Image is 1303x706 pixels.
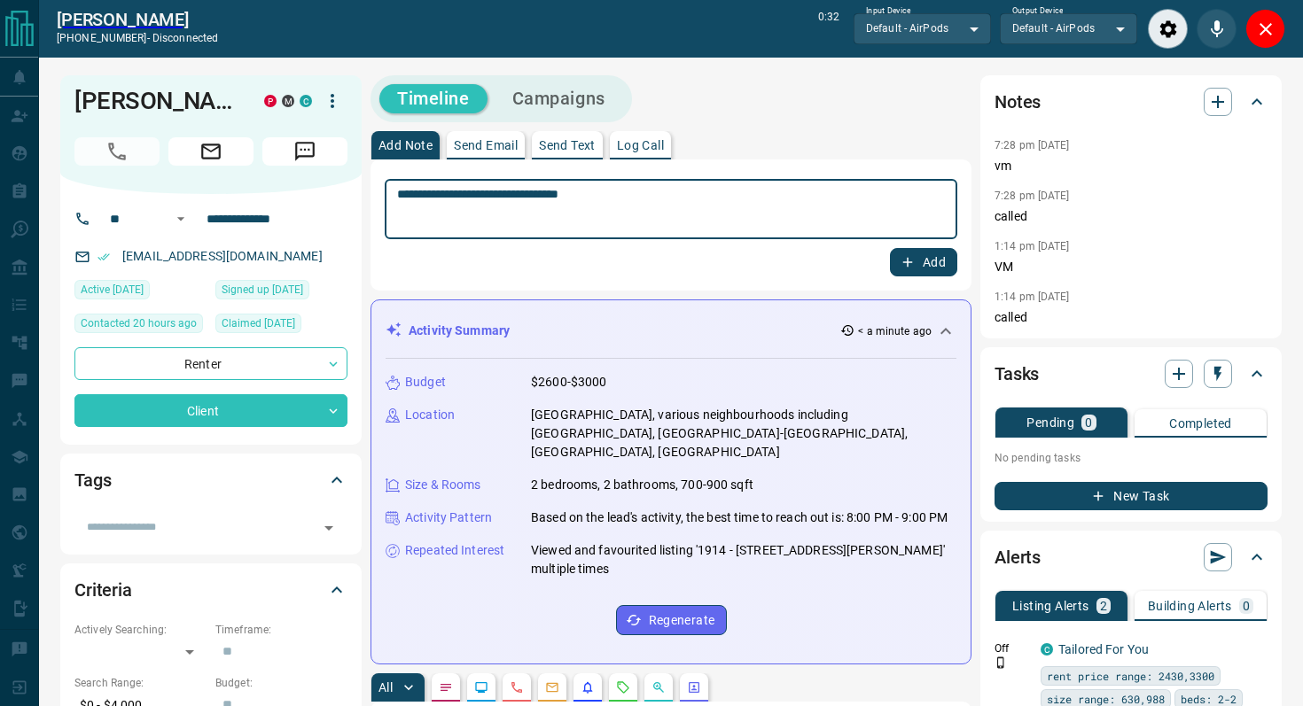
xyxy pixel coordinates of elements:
[531,476,753,494] p: 2 bedrooms, 2 bathrooms, 700-900 sqft
[1085,416,1092,429] p: 0
[995,360,1039,388] h2: Tasks
[545,680,559,694] svg: Emails
[386,314,956,347] div: Activity Summary< a minute ago
[539,139,596,151] p: Send Text
[995,190,1070,202] p: 7:28 pm [DATE]
[1245,9,1285,49] div: Close
[995,640,1030,656] p: Off
[74,137,160,166] span: Call
[995,139,1070,151] p: 7:28 pm [DATE]
[282,95,294,107] div: mrloft.ca
[1000,13,1137,43] div: Default - AirPods
[531,541,956,578] p: Viewed and favourited listing '1914 - [STREET_ADDRESS][PERSON_NAME]' multiple times
[74,280,207,305] div: Sun Oct 12 2025
[651,680,666,694] svg: Opportunities
[74,576,132,604] h2: Criteria
[1148,9,1188,49] div: Audio Settings
[98,251,110,263] svg: Email Verified
[405,476,481,494] p: Size & Rooms
[81,314,197,332] span: Contacted 20 hours ago
[74,459,347,501] div: Tags
[170,208,191,229] button: Open
[409,322,510,340] p: Activity Summary
[222,281,303,299] span: Signed up [DATE]
[995,482,1268,510] button: New Task
[1012,600,1089,612] p: Listing Alerts
[995,308,1268,327] p: called
[474,680,488,694] svg: Lead Browsing Activity
[215,675,347,691] p: Budget:
[995,543,1041,571] h2: Alerts
[1148,600,1232,612] p: Building Alerts
[74,87,238,115] h1: [PERSON_NAME]
[74,347,347,380] div: Renter
[1058,642,1149,656] a: Tailored For You
[818,9,839,49] p: 0:32
[854,13,991,43] div: Default - AirPods
[74,569,347,611] div: Criteria
[531,508,948,527] p: Based on the lead's activity, the best time to reach out is: 8:00 PM - 9:00 PM
[405,373,446,392] p: Budget
[300,95,312,107] div: condos.ca
[687,680,701,694] svg: Agent Actions
[122,249,323,263] a: [EMAIL_ADDRESS][DOMAIN_NAME]
[454,139,518,151] p: Send Email
[316,516,341,540] button: Open
[262,137,347,166] span: Message
[405,406,455,424] p: Location
[581,680,595,694] svg: Listing Alerts
[995,88,1041,116] h2: Notes
[152,32,218,44] span: disconnected
[57,9,218,30] a: [PERSON_NAME]
[995,258,1268,276] p: VM
[74,314,207,338] div: Tue Oct 14 2025
[510,680,524,694] svg: Calls
[405,541,504,560] p: Repeated Interest
[890,248,957,276] button: Add
[378,139,433,151] p: Add Note
[215,314,347,338] div: Tue Jan 19 2021
[995,291,1070,303] p: 1:14 pm [DATE]
[1012,5,1063,17] label: Output Device
[1026,416,1074,429] p: Pending
[74,394,347,427] div: Client
[1243,600,1250,612] p: 0
[995,656,1007,669] svg: Push Notification Only
[222,314,295,332] span: Claimed [DATE]
[378,681,393,694] p: All
[264,95,277,107] div: property.ca
[531,406,956,462] p: [GEOGRAPHIC_DATA], various neighbourhoods including [GEOGRAPHIC_DATA], [GEOGRAPHIC_DATA]-[GEOGRAP...
[531,373,606,392] p: $2600-$3000
[995,157,1268,175] p: vm
[995,445,1268,471] p: No pending tasks
[995,536,1268,578] div: Alerts
[57,30,218,46] p: [PHONE_NUMBER] -
[616,605,727,635] button: Regenerate
[439,680,453,694] svg: Notes
[74,622,207,638] p: Actively Searching:
[74,466,111,494] h2: Tags
[1047,667,1214,685] span: rent price range: 2430,3300
[617,139,664,151] p: Log Call
[995,353,1268,395] div: Tasks
[74,675,207,691] p: Search Range:
[379,84,488,113] button: Timeline
[1100,600,1107,612] p: 2
[995,240,1070,252] p: 1:14 pm [DATE]
[858,323,932,339] p: < a minute ago
[1169,417,1232,430] p: Completed
[168,137,254,166] span: Email
[215,280,347,305] div: Fri Jan 08 2021
[995,207,1268,226] p: called
[995,81,1268,123] div: Notes
[866,5,911,17] label: Input Device
[1197,9,1237,49] div: Mute
[616,680,630,694] svg: Requests
[215,622,347,638] p: Timeframe:
[495,84,623,113] button: Campaigns
[81,281,144,299] span: Active [DATE]
[405,508,492,527] p: Activity Pattern
[1041,643,1053,656] div: condos.ca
